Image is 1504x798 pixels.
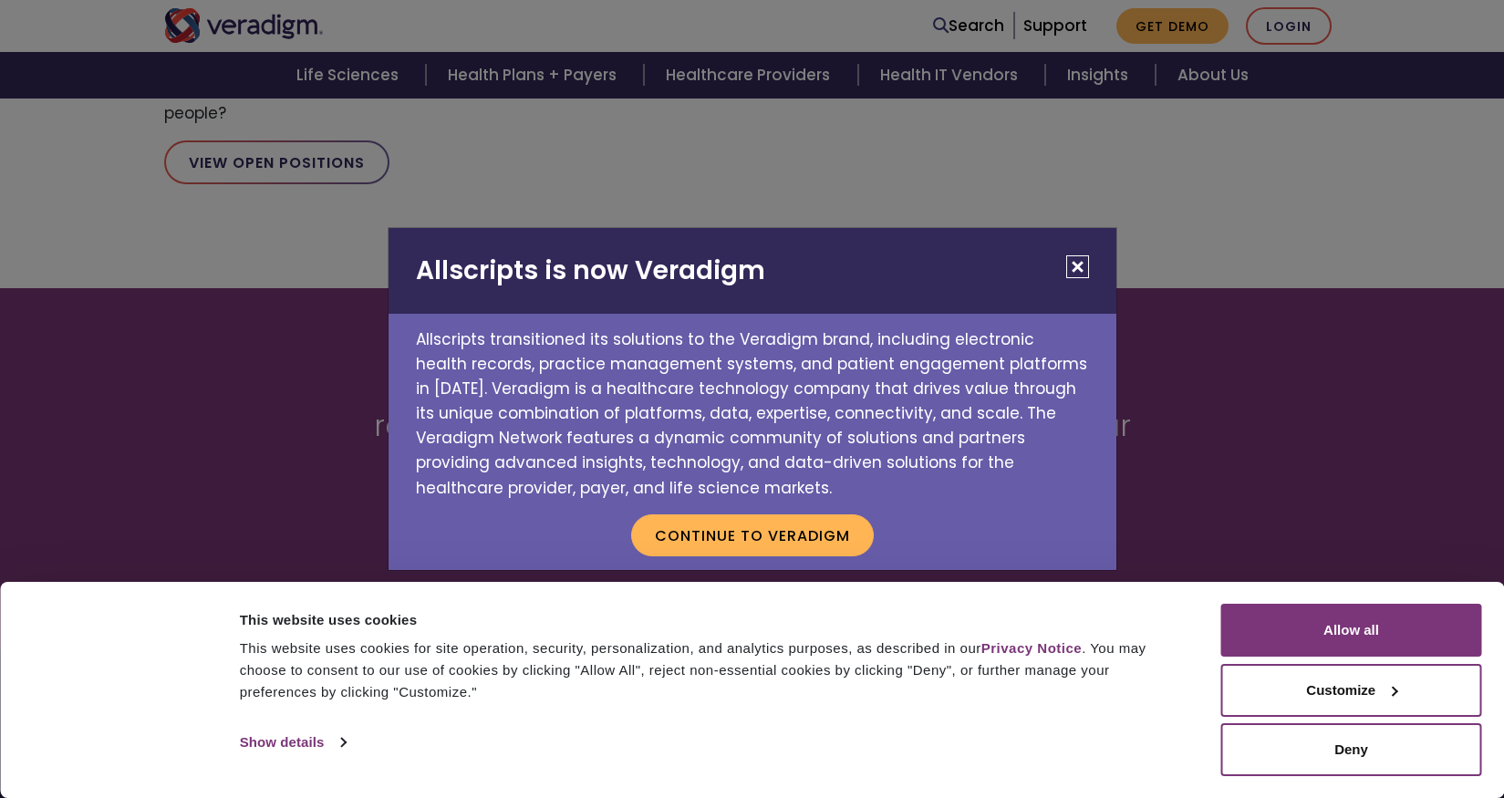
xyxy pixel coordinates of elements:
[240,637,1180,703] div: This website uses cookies for site operation, security, personalization, and analytics purposes, ...
[240,609,1180,631] div: This website uses cookies
[240,729,346,756] a: Show details
[389,314,1116,501] p: Allscripts transitioned its solutions to the Veradigm brand, including electronic health records,...
[981,640,1082,656] a: Privacy Notice
[1066,255,1089,278] button: Close
[1221,604,1482,657] button: Allow all
[1221,723,1482,776] button: Deny
[631,514,874,556] button: Continue to Veradigm
[389,228,1116,314] h2: Allscripts is now Veradigm
[1221,664,1482,717] button: Customize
